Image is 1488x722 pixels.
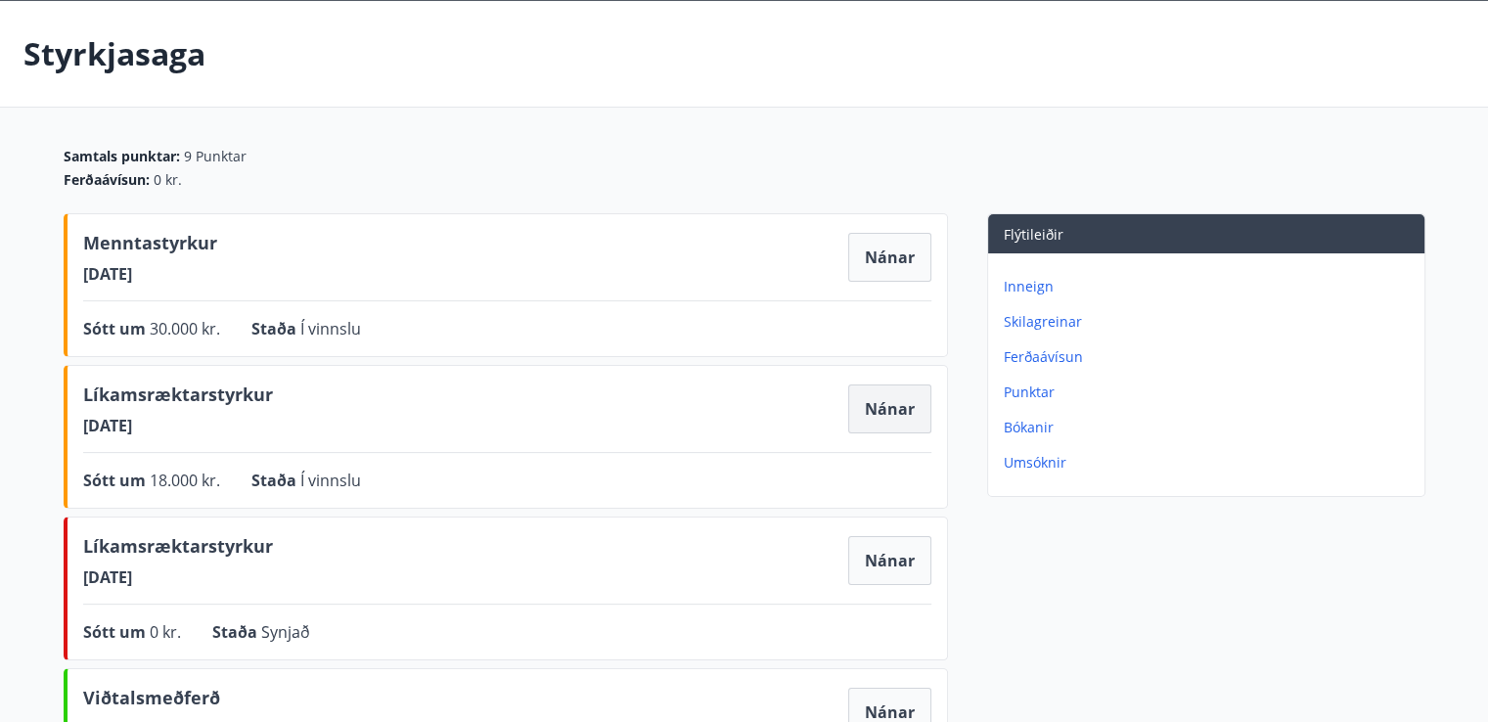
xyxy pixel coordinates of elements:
[150,318,220,339] span: 30.000 kr.
[64,147,180,166] span: Samtals punktar :
[300,470,361,491] span: Í vinnslu
[251,318,300,339] span: Staða
[83,263,217,285] span: [DATE]
[83,318,150,339] span: Sótt um
[23,32,205,75] p: Styrkjasaga
[848,233,931,282] button: Nánar
[848,384,931,433] button: Nánar
[64,170,150,190] span: Ferðaávísun :
[184,147,247,166] span: 9 Punktar
[150,621,181,643] span: 0 kr.
[1004,225,1063,244] span: Flýtileiðir
[1004,418,1417,437] p: Bókanir
[1004,347,1417,367] p: Ferðaávísun
[83,566,273,588] span: [DATE]
[251,470,300,491] span: Staða
[1004,453,1417,473] p: Umsóknir
[300,318,361,339] span: Í vinnslu
[83,621,150,643] span: Sótt um
[83,415,273,436] span: [DATE]
[154,170,182,190] span: 0 kr.
[212,621,261,643] span: Staða
[83,533,273,566] span: Líkamsræktarstyrkur
[1004,312,1417,332] p: Skilagreinar
[1004,383,1417,402] p: Punktar
[261,621,310,643] span: Synjað
[83,685,220,718] span: Viðtalsmeðferð
[150,470,220,491] span: 18.000 kr.
[848,536,931,585] button: Nánar
[83,230,217,263] span: Menntastyrkur
[83,470,150,491] span: Sótt um
[1004,277,1417,296] p: Inneign
[83,382,273,415] span: Líkamsræktarstyrkur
